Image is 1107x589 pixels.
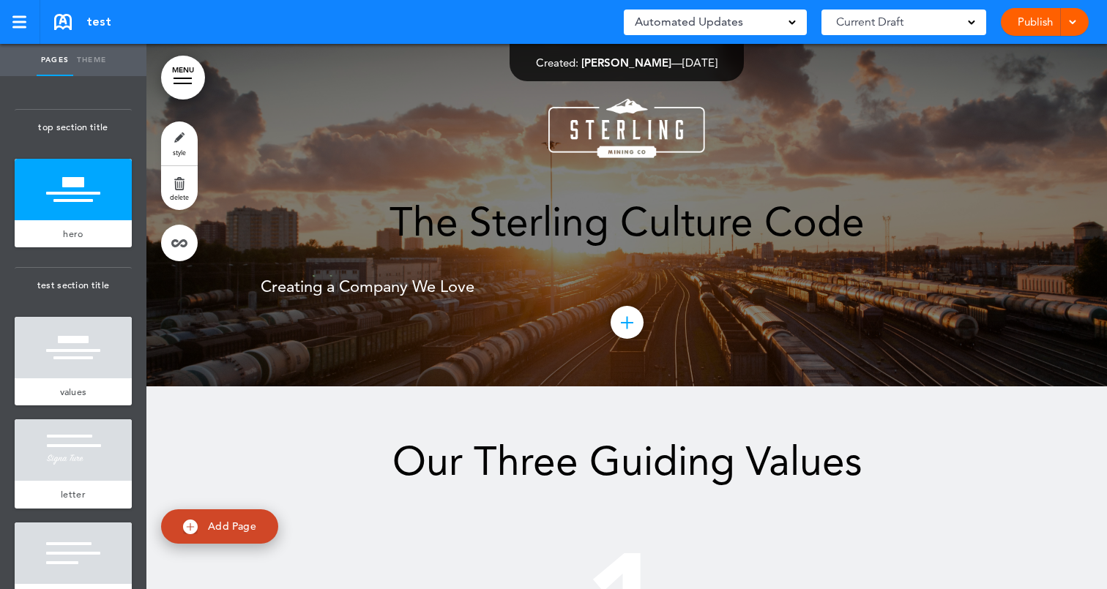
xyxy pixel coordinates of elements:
[183,519,198,534] img: add.svg
[61,488,86,500] span: letter
[161,166,198,210] a: delete
[161,509,278,544] a: Add Page
[536,57,717,68] div: —
[170,192,189,201] span: delete
[261,202,993,242] h1: The Sterling Culture Code
[161,56,205,100] a: MENU
[581,56,671,70] span: [PERSON_NAME]
[161,121,198,165] a: style
[1012,8,1058,36] a: Publish
[635,12,743,32] span: Automated Updates
[208,519,256,533] span: Add Page
[73,44,110,76] a: Theme
[261,441,993,481] h1: Our Three Guiding Values
[536,56,578,70] span: Created:
[173,148,186,157] span: style
[682,56,717,70] span: [DATE]
[548,99,705,158] img: 1462629192.png
[63,228,83,240] span: hero
[86,14,111,30] span: test
[836,12,903,32] span: Current Draft
[15,268,132,303] span: test section title
[15,378,132,406] a: values
[15,110,132,145] span: top section title
[15,481,132,509] a: letter
[60,386,87,398] span: values
[15,220,132,248] a: hero
[261,279,993,295] h6: Creating a Company We Love
[37,44,73,76] a: Pages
